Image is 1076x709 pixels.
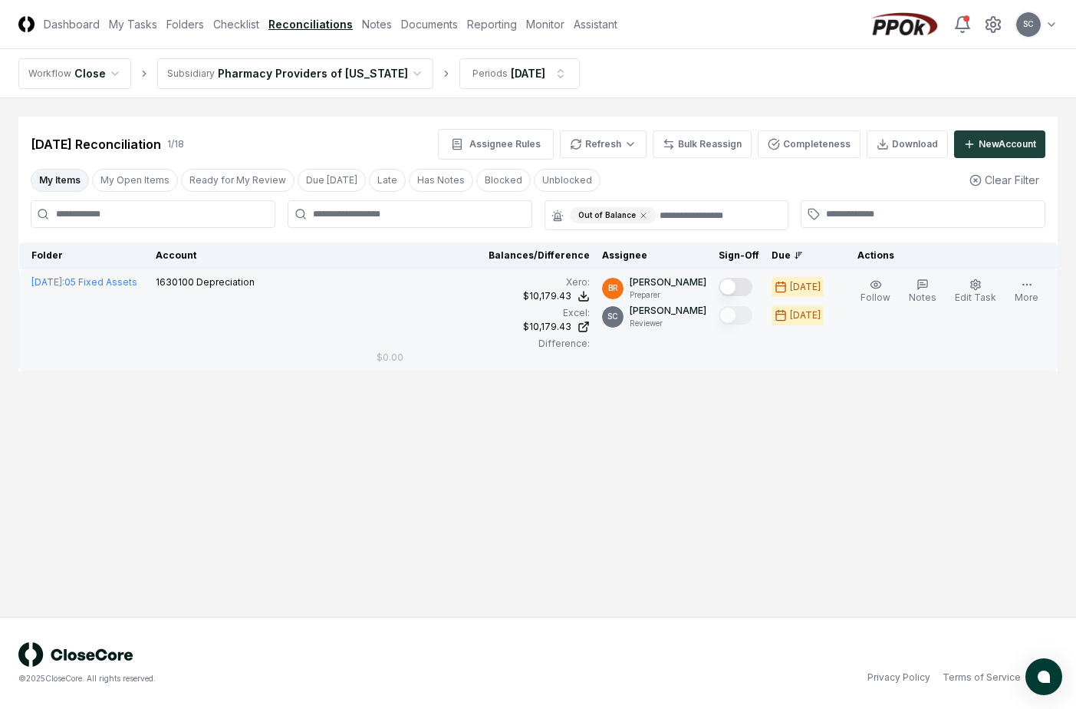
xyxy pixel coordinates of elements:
div: Due [772,249,833,262]
button: Assignee Rules [438,129,554,160]
a: Folders [166,16,204,32]
div: Difference: [377,337,590,351]
a: Monitor [526,16,564,32]
div: [DATE] [790,280,821,294]
a: Reconciliations [268,16,353,32]
p: Reviewer [630,318,706,329]
p: [PERSON_NAME] [630,275,706,289]
span: [DATE] : [31,276,64,288]
div: Actions [845,249,1045,262]
th: Sign-Off [712,242,765,269]
a: Reporting [467,16,517,32]
span: SC [1023,18,1034,30]
button: My Items [31,169,89,192]
div: New Account [979,137,1036,151]
button: Unblocked [534,169,601,192]
button: Late [369,169,406,192]
button: Blocked [476,169,531,192]
a: Checklist [213,16,259,32]
div: 1 / 18 [167,137,184,151]
th: Balances/Difference [370,242,596,269]
button: Clear Filter [963,166,1045,194]
button: Edit Task [952,275,999,308]
a: Terms of Service [943,671,1021,684]
button: Bulk Reassign [653,130,752,158]
span: SC [607,311,618,322]
img: logo [18,642,133,667]
button: Mark complete [719,306,752,325]
div: $10,179.43 [523,289,571,303]
button: Due Today [298,169,366,192]
button: My Open Items [92,169,178,192]
div: Subsidiary [167,67,215,81]
button: Download [867,130,948,158]
div: $0.00 [377,351,403,364]
div: Out of Balance [570,207,656,223]
span: 1630100 [156,276,194,288]
div: [DATE] [511,65,545,81]
div: Xero : [377,275,590,289]
nav: breadcrumb [18,58,580,89]
button: Mark complete [719,278,752,296]
a: Notes [362,16,392,32]
div: [DATE] [790,308,821,322]
a: Dashboard [44,16,100,32]
button: NewAccount [954,130,1045,158]
div: $10,179.43 [523,320,571,334]
a: $10,179.43 [377,320,590,334]
button: Ready for My Review [181,169,295,192]
span: Depreciation [196,276,255,288]
a: My Tasks [109,16,157,32]
button: SC [1015,11,1042,38]
button: Refresh [560,130,647,158]
span: Edit Task [955,292,996,303]
span: BR [608,282,618,294]
div: Excel: [377,306,590,320]
span: Notes [909,292,936,303]
button: More [1012,275,1041,308]
div: Workflow [28,67,71,81]
span: Follow [860,292,890,303]
img: PPOk logo [867,12,941,37]
button: Completeness [758,130,860,158]
img: Logo [18,16,35,32]
button: Periods[DATE] [459,58,580,89]
a: Assistant [574,16,617,32]
th: Folder [19,242,150,269]
div: Account [156,249,364,262]
div: [DATE] Reconciliation [31,135,161,153]
button: atlas-launcher [1025,658,1062,695]
th: Assignee [596,242,712,269]
button: $10,179.43 [523,289,590,303]
button: Notes [906,275,939,308]
div: © 2025 CloseCore. All rights reserved. [18,673,538,684]
button: Follow [857,275,893,308]
button: Has Notes [409,169,473,192]
a: [DATE]:05 Fixed Assets [31,276,137,288]
a: Documents [401,16,458,32]
p: [PERSON_NAME] [630,304,706,318]
div: Periods [472,67,508,81]
a: Privacy Policy [867,671,930,684]
p: Preparer [630,289,706,301]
